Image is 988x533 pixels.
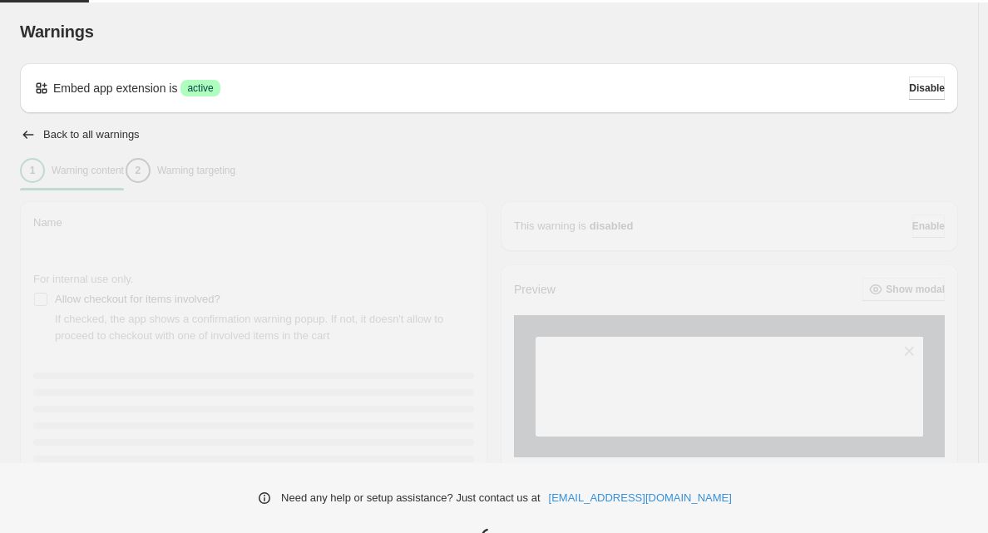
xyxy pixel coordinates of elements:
button: Disable [909,76,945,100]
h2: Back to all warnings [43,128,140,141]
span: Warnings [20,22,94,41]
span: Disable [909,81,945,95]
a: [EMAIL_ADDRESS][DOMAIN_NAME] [549,490,732,506]
span: active [187,81,213,95]
p: Embed app extension is [53,80,177,96]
